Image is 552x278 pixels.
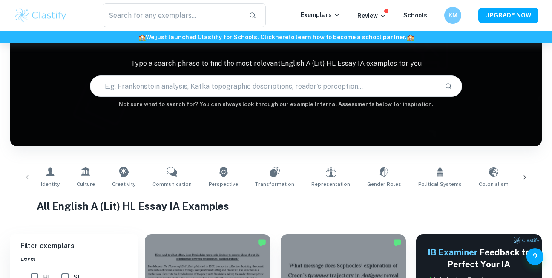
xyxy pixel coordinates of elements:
[479,180,509,188] span: Colonialism
[526,248,543,265] button: Help and Feedback
[10,100,542,109] h6: Not sure what to search for? You can always look through our example Internal Assessments below f...
[441,79,456,93] button: Search
[20,254,128,263] h6: Level
[357,11,386,20] p: Review
[403,12,427,19] a: Schools
[90,74,438,98] input: E.g. Frankenstein analysis, Kafka topographic descriptions, reader's perception...
[152,180,192,188] span: Communication
[255,180,294,188] span: Transformation
[37,198,515,214] h1: All English A (Lit) HL Essay IA Examples
[275,34,288,41] a: here
[41,180,60,188] span: Identity
[2,32,550,42] h6: We just launched Clastify for Schools. Click to learn how to become a school partner.
[367,180,401,188] span: Gender Roles
[10,234,138,258] h6: Filter exemplars
[10,58,542,69] p: Type a search phrase to find the most relevant English A (Lit) HL Essay IA examples for you
[311,180,350,188] span: Representation
[407,34,414,41] span: 🏫
[301,10,340,20] p: Exemplars
[103,3,242,27] input: Search for any exemplars...
[209,180,238,188] span: Perspective
[112,180,135,188] span: Creativity
[393,238,402,247] img: Marked
[444,7,461,24] button: KM
[258,238,266,247] img: Marked
[77,180,95,188] span: Culture
[478,8,538,23] button: UPGRADE NOW
[448,11,458,20] h6: KM
[14,7,68,24] img: Clastify logo
[418,180,462,188] span: Political Systems
[138,34,146,41] span: 🏫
